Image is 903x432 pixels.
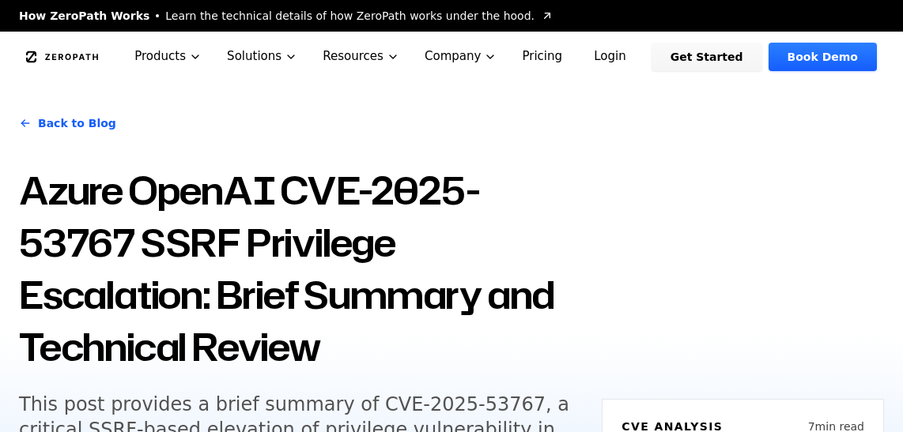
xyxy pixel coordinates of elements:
a: Pricing [509,32,575,81]
button: Solutions [214,32,310,81]
button: Resources [310,32,412,81]
span: Learn the technical details of how ZeroPath works under the hood. [165,8,535,24]
a: How ZeroPath WorksLearn the technical details of how ZeroPath works under the hood. [19,8,554,24]
span: How ZeroPath Works [19,8,149,24]
button: Products [122,32,214,81]
a: Book Demo [769,43,877,71]
button: Company [412,32,510,81]
a: Get Started [652,43,762,71]
a: Login [575,43,645,71]
a: Back to Blog [19,101,116,145]
h1: Azure OpenAI CVE-2025-53767 SSRF Privilege Escalation: Brief Summary and Technical Review [19,164,583,373]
